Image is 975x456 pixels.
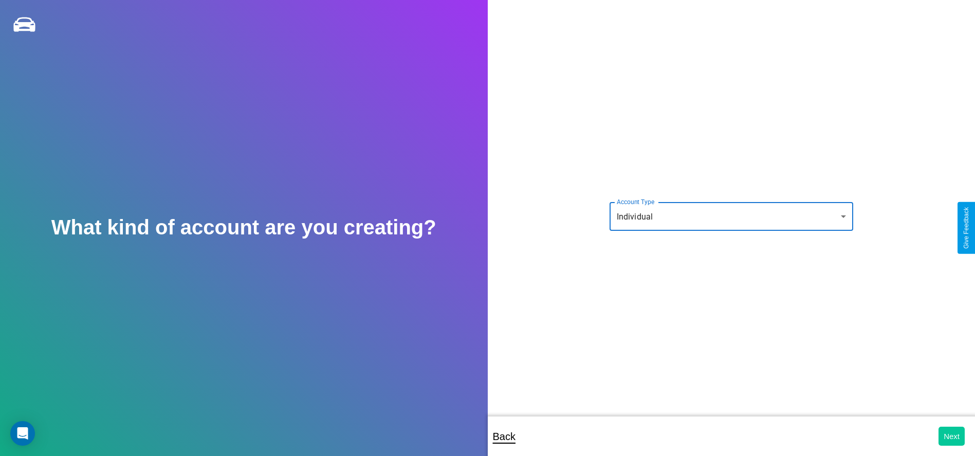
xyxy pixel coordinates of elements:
[617,197,654,206] label: Account Type
[963,207,970,249] div: Give Feedback
[610,202,853,231] div: Individual
[51,216,436,239] h2: What kind of account are you creating?
[939,427,965,446] button: Next
[10,421,35,446] div: Open Intercom Messenger
[493,427,516,446] p: Back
